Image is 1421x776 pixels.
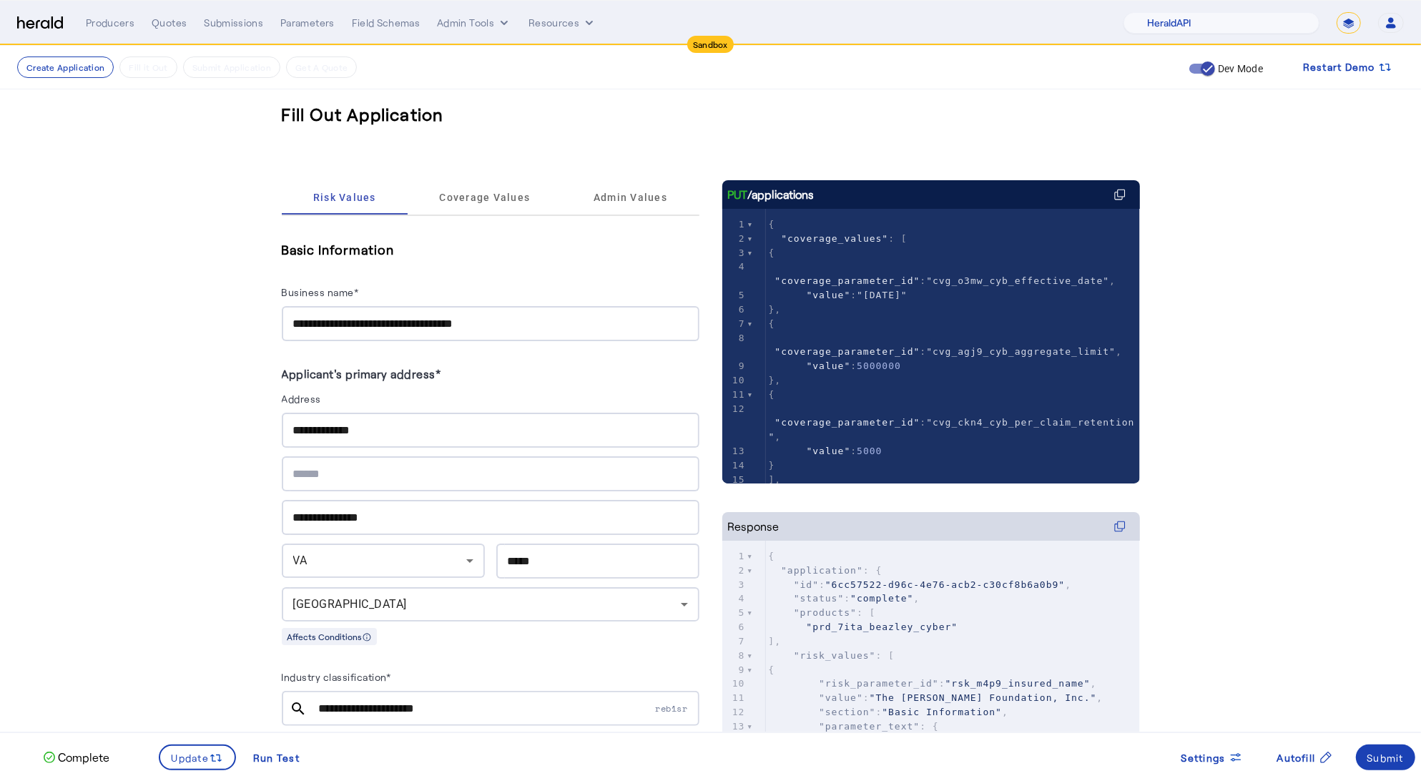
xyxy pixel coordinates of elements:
[55,749,109,766] p: Complete
[769,460,775,471] span: }
[769,360,901,371] span: :
[722,705,747,719] div: 12
[286,57,357,78] button: Get A Quote
[806,446,850,456] span: "value"
[722,317,747,331] div: 7
[769,304,782,315] span: },
[775,417,920,428] span: "coverage_parameter_id"
[769,375,782,385] span: },
[819,692,863,703] span: "value"
[86,16,134,30] div: Producers
[722,677,747,691] div: 10
[769,333,1122,358] span: : ,
[722,458,747,473] div: 14
[769,219,775,230] span: {
[794,650,876,661] span: "risk_values"
[769,593,920,604] span: : ,
[926,346,1116,357] span: "cvg_agj9_cyb_aggregate_limit"
[722,402,747,416] div: 12
[806,360,850,371] span: "value"
[769,565,882,576] span: : {
[769,664,775,675] span: {
[728,186,748,203] span: PUT
[769,636,782,647] span: ],
[722,217,747,232] div: 1
[722,578,747,592] div: 3
[172,750,210,765] span: Update
[769,678,1097,689] span: : ,
[722,663,747,677] div: 9
[183,57,280,78] button: Submit Application
[769,403,1135,443] span: : ,
[242,745,311,770] button: Run Test
[769,446,882,456] span: :
[1181,750,1226,765] span: Settings
[17,57,114,78] button: Create Application
[722,373,747,388] div: 10
[857,360,901,371] span: 5000000
[1303,59,1375,76] span: Restart Demo
[722,620,747,634] div: 6
[806,290,850,300] span: "value"
[728,186,815,203] div: /applications
[850,593,913,604] span: "complete"
[882,707,1002,717] span: "Basic Information"
[1170,745,1254,770] button: Settings
[722,649,747,663] div: 8
[769,721,939,732] span: : {
[769,389,775,400] span: {
[282,103,444,126] h3: Fill Out Application
[806,622,958,632] span: "prd_7ita_beazley_cyber"
[282,628,377,645] div: Affects Conditions
[152,16,187,30] div: Quotes
[775,346,920,357] span: "coverage_parameter_id"
[280,16,335,30] div: Parameters
[769,474,782,485] span: ],
[794,593,845,604] span: "status"
[870,692,1097,703] span: "The [PERSON_NAME] Foundation, Inc."
[722,388,747,402] div: 11
[722,564,747,578] div: 2
[722,634,747,649] div: 7
[775,275,920,286] span: "coverage_parameter_id"
[253,750,300,765] div: Run Test
[722,260,747,274] div: 4
[769,290,908,300] span: :
[769,692,1103,703] span: : ,
[819,721,920,732] span: "parameter_text"
[794,607,857,618] span: "products"
[722,444,747,458] div: 13
[119,57,177,78] button: Fill it Out
[722,288,747,303] div: 5
[722,303,747,317] div: 6
[1277,750,1316,765] span: Autofill
[819,678,939,689] span: "risk_parameter_id"
[781,565,863,576] span: "application"
[769,607,876,618] span: : [
[1367,750,1405,765] div: Submit
[769,318,775,329] span: {
[722,359,747,373] div: 9
[728,518,780,535] div: Response
[794,579,819,590] span: "id"
[439,192,530,202] span: Coverage Values
[282,393,322,405] label: Address
[769,417,1135,442] span: "cvg_ckn4_cyb_per_claim_retention"
[722,691,747,705] div: 11
[1215,62,1263,76] label: Dev Mode
[1266,745,1344,770] button: Autofill
[722,719,747,734] div: 13
[857,290,908,300] span: "[DATE]"
[282,671,391,683] label: Industry classification*
[204,16,263,30] div: Submissions
[594,192,667,202] span: Admin Values
[781,233,888,244] span: "coverage_values"
[722,473,747,487] div: 15
[687,36,734,53] div: Sandbox
[437,16,511,30] button: internal dropdown menu
[722,331,747,345] div: 8
[528,16,596,30] button: Resources dropdown menu
[282,700,316,717] mat-icon: search
[769,707,1009,717] span: : ,
[819,707,875,717] span: "section"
